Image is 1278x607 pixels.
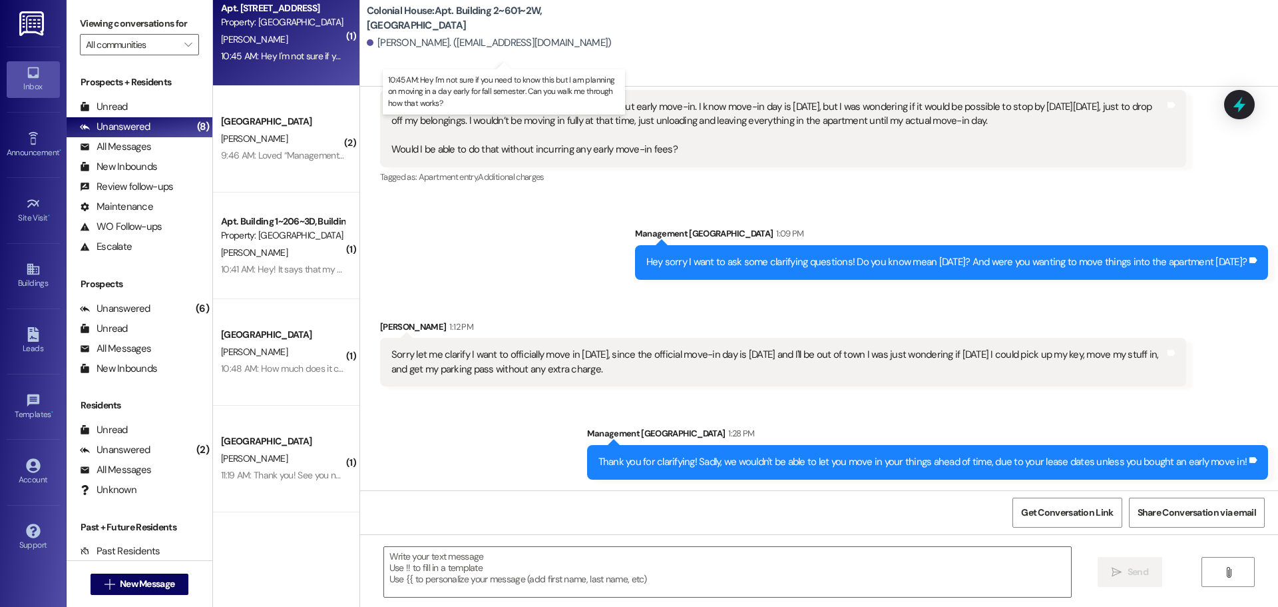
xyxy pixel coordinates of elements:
[80,120,150,134] div: Unanswered
[192,299,212,319] div: (6)
[587,426,1269,445] div: Management [GEOGRAPHIC_DATA]
[80,463,151,477] div: All Messages
[725,426,754,440] div: 1:28 PM
[1128,565,1148,579] span: Send
[1223,567,1233,578] i: 
[1012,498,1122,528] button: Get Conversation Link
[80,362,157,376] div: New Inbounds
[67,398,212,412] div: Residents
[1112,567,1122,578] i: 
[1098,557,1162,587] button: Send
[194,117,212,137] div: (8)
[646,255,1247,269] div: Hey sorry I want to ask some clarifying questions! Do you know mean [DATE]? And were you wanting ...
[380,320,1186,338] div: [PERSON_NAME]
[67,277,212,291] div: Prospects
[1129,498,1265,528] button: Share Conversation via email
[80,302,150,316] div: Unanswered
[80,13,199,34] label: Viewing conversations for
[80,483,136,497] div: Unknown
[7,193,60,229] a: Site Visit •
[388,75,620,109] p: 10:45 AM: Hey I'm not sure if you need to know this but I am planning on moving in a day early fo...
[773,227,803,241] div: 1:09 PM
[221,328,344,342] div: [GEOGRAPHIC_DATA]
[80,100,128,114] div: Unread
[80,220,162,234] div: WO Follow-ups
[1138,506,1256,520] span: Share Conversation via email
[7,61,60,97] a: Inbox
[221,15,344,29] div: Property: [GEOGRAPHIC_DATA]
[80,240,132,254] div: Escalate
[7,258,60,294] a: Buildings
[419,171,479,183] span: Apartment entry ,
[80,140,151,154] div: All Messages
[80,544,160,558] div: Past Residents
[221,469,383,481] div: 11:19 AM: Thank you! See you next week!🙂
[48,211,50,221] span: •
[51,408,53,417] span: •
[7,520,60,556] a: Support
[193,440,212,460] div: (2)
[67,520,212,534] div: Past + Future Residents
[221,346,288,358] span: [PERSON_NAME]
[380,167,1186,187] div: Tagged as:
[446,320,473,334] div: 1:12 PM
[80,322,128,336] div: Unread
[221,33,288,45] span: [PERSON_NAME]
[221,1,344,15] div: Apt. [STREET_ADDRESS]
[19,11,47,36] img: ResiDesk Logo
[635,227,1269,245] div: Management [GEOGRAPHIC_DATA]
[80,342,151,356] div: All Messages
[478,171,544,183] span: Additional charges
[598,455,1247,469] div: Thank you for clarifying! Sadly, we wouldn't be able to let you move in your things ahead of time...
[1021,506,1113,520] span: Get Conversation Link
[221,434,344,448] div: [GEOGRAPHIC_DATA]
[221,215,344,229] div: Apt. Building 1~206~3D, Building [GEOGRAPHIC_DATA]
[221,50,813,62] div: 10:45 AM: Hey I'm not sure if you need to know this but I am planning on moving in a day early fo...
[80,443,150,457] div: Unanswered
[221,452,288,464] span: [PERSON_NAME]
[221,362,427,374] div: 10:48 AM: How much does it come out to per month?
[7,323,60,359] a: Leads
[367,36,612,50] div: [PERSON_NAME]. ([EMAIL_ADDRESS][DOMAIN_NAME])
[67,75,212,89] div: Prospects + Residents
[86,34,178,55] input: All communities
[80,180,173,194] div: Review follow-ups
[221,133,288,145] span: [PERSON_NAME]
[221,263,628,275] div: 10:41 AM: Hey! It says that my card was charged an insufficient funds fee even though I paid the ...
[105,579,114,590] i: 
[7,454,60,490] a: Account
[120,577,174,591] span: New Message
[391,348,1165,376] div: Sorry let me clarify I want to officially move in [DATE], since the official move-in day is [DATE...
[184,39,192,50] i: 
[80,200,153,214] div: Maintenance
[221,229,344,243] div: Property: [GEOGRAPHIC_DATA]
[80,423,128,437] div: Unread
[221,115,344,129] div: [GEOGRAPHIC_DATA]
[7,389,60,425] a: Templates •
[391,100,1165,157] div: Hello I hope you’re doing well. I had a quick question about early move-in. I know move-in day is...
[367,4,633,33] b: Colonial House: Apt. Building 2~601~2W, [GEOGRAPHIC_DATA]
[80,160,157,174] div: New Inbounds
[221,247,288,259] span: [PERSON_NAME]
[91,574,189,595] button: New Message
[59,146,61,155] span: •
